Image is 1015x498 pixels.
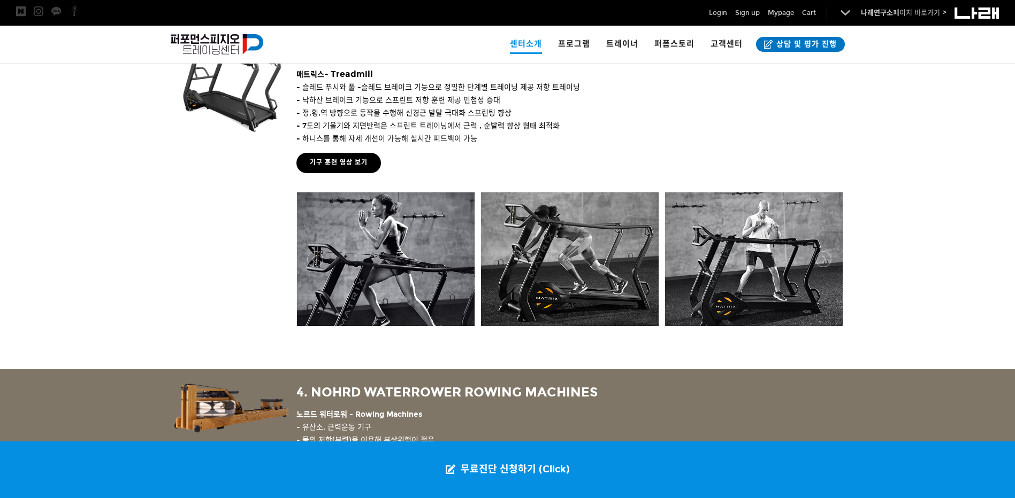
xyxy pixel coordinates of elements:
span: 노르드 워터로워 - Rowing Machines [296,410,422,419]
a: 센터소개 [502,26,550,63]
span: - 낙하산 브레이크 기능으로 스프린트 저항 훈련 제공 민첩성 증대 [296,96,500,105]
a: 고객센터 [703,26,751,63]
span: - 하니스를 통해 자세 개선이 가능해 실시간 피드백이 가능 [296,134,477,143]
span: 프로그램 [558,39,590,49]
span: - 유산소, 근력운동 기구 [296,423,371,432]
a: 트레이너 [598,26,646,63]
a: Login [709,7,727,18]
a: 나래연구소페이지 바로가기 > [861,9,947,17]
span: 센터소개 [510,35,542,54]
span: 상담 및 평가 진행 [773,39,837,50]
a: 퍼폼스토리 [646,26,703,63]
a: 무료진단 신청하기 (Click) [435,441,581,498]
span: - Treadmill [324,69,373,79]
a: Cart [802,7,816,18]
a: 상담 및 평가 진행 [756,37,845,52]
span: 트레이너 [606,39,638,49]
a: Mypage [768,7,794,18]
a: Sign up [735,7,760,18]
a: 기구 훈련 영상 보기 [296,153,381,173]
strong: 나래연구소 [861,9,893,17]
span: - 정,횡,역 방향으로 동작을 수행해 신경근 발달 극대화 스프린팅 향상 [296,108,512,118]
span: 퍼폼스토리 [654,39,695,49]
a: 프로그램 [550,26,598,63]
span: 매트릭스 [296,70,324,79]
span: 고객센터 [711,39,743,49]
span: - 물의 저항(부력)을 이용해 부상위험이 적음 [296,435,434,445]
img: 노르드 워터로워 - Rowing Machines 제품 사진 [173,384,288,433]
img: 매트릭스 - Treadmill 제품 사진 [180,44,281,133]
span: 4. NOHRD WATERROWER ROWING MACHINES [296,384,598,400]
span: - 7도의 기울기와 지면반력은 스프린트 트레이닝에서 근력 , 순발력 향상 형태 최적화 [296,121,560,130]
span: - 슬레드 푸시와 풀 -슬레드 브레이크 기능으로 정밀한 단계별 트레이닝 제공 저항 트레이닝 [296,83,580,92]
